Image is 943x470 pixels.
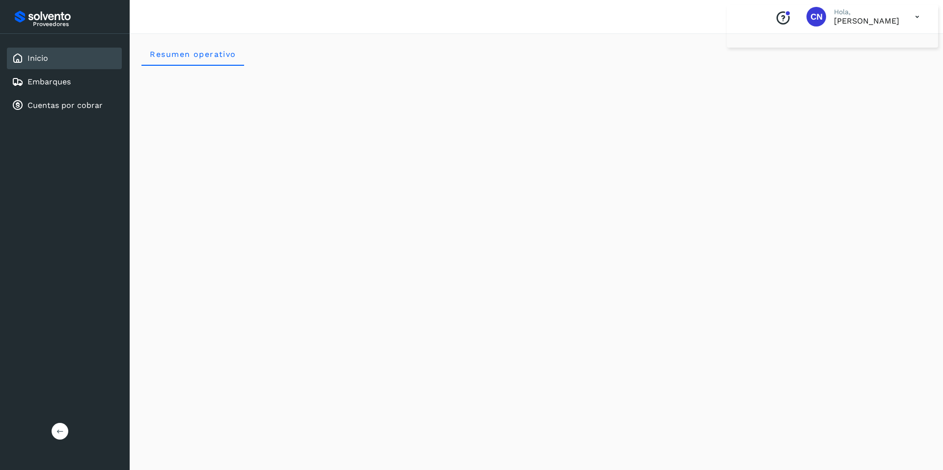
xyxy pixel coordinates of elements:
div: Inicio [7,48,122,69]
div: Embarques [7,71,122,93]
a: Cuentas por cobrar [28,101,103,110]
p: Proveedores [33,21,118,27]
div: Cuentas por cobrar [7,95,122,116]
span: Resumen operativo [149,50,236,59]
a: Embarques [28,77,71,86]
a: Inicio [28,53,48,63]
